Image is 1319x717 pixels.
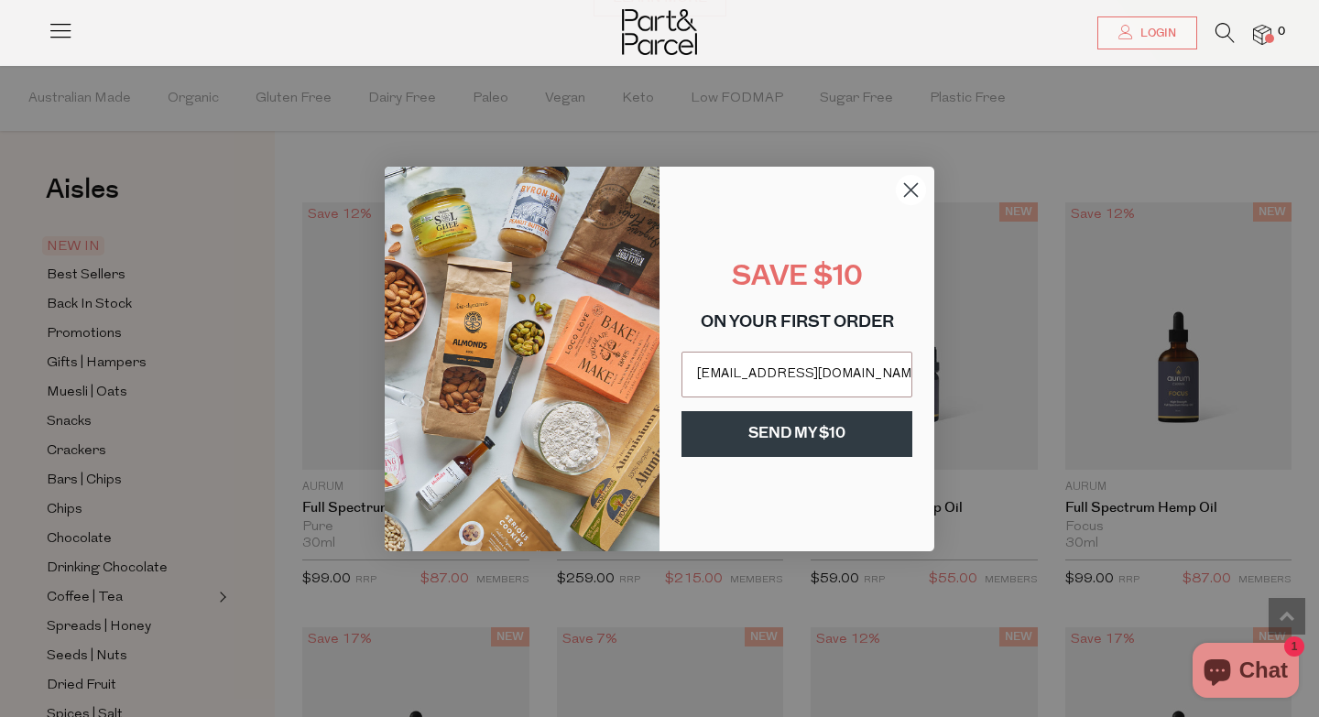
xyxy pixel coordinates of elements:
[701,315,894,331] span: ON YOUR FIRST ORDER
[1097,16,1197,49] a: Login
[895,174,927,206] button: Close dialog
[732,264,863,292] span: SAVE $10
[1187,643,1304,702] inbox-online-store-chat: Shopify online store chat
[622,9,697,55] img: Part&Parcel
[1136,26,1176,41] span: Login
[681,352,912,397] input: Email
[385,167,659,551] img: 8150f546-27cf-4737-854f-2b4f1cdd6266.png
[1273,24,1290,40] span: 0
[1253,25,1271,44] a: 0
[681,411,912,457] button: SEND MY $10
